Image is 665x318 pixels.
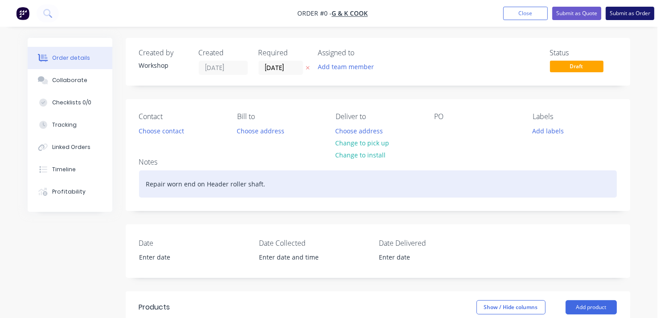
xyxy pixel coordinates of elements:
div: Status [550,49,617,57]
div: Workshop [139,61,188,70]
input: Enter date [133,251,244,264]
div: Notes [139,158,617,166]
button: Tracking [28,114,112,136]
div: Linked Orders [52,143,90,151]
div: Tracking [52,121,77,129]
button: Change to pick up [331,137,394,149]
div: Labels [533,112,617,121]
button: Timeline [28,158,112,181]
div: Collaborate [52,76,87,84]
div: Created [199,49,248,57]
input: Enter date and time [253,251,364,264]
div: Order details [52,54,90,62]
label: Date Collected [259,238,370,248]
div: Checklists 0/0 [52,99,91,107]
button: Show / Hide columns [476,300,546,314]
button: Choose address [331,124,388,136]
button: Add team member [318,61,379,73]
label: Date [139,238,250,248]
button: Profitability [28,181,112,203]
label: Date Delivered [379,238,490,248]
button: Choose contact [134,124,189,136]
button: Choose address [232,124,289,136]
button: Collaborate [28,69,112,91]
input: Enter date [373,251,484,264]
div: Required [259,49,308,57]
img: Factory [16,7,29,20]
span: Order #0 - [297,9,332,18]
span: Draft [550,61,603,72]
button: Submit as Order [606,7,654,20]
div: Bill to [237,112,321,121]
button: Checklists 0/0 [28,91,112,114]
div: Timeline [52,165,76,173]
button: Add product [566,300,617,314]
div: PO [434,112,518,121]
div: Assigned to [318,49,407,57]
button: Add team member [313,61,378,73]
button: Order details [28,47,112,69]
div: Deliver to [336,112,420,121]
div: Profitability [52,188,86,196]
button: Linked Orders [28,136,112,158]
a: G & K Cook [332,9,368,18]
div: Repair worn end on Header roller shaft. [139,170,617,198]
div: Products [139,302,170,313]
button: Close [503,7,548,20]
button: Change to install [331,149,390,161]
div: Contact [139,112,223,121]
div: Created by [139,49,188,57]
button: Add labels [528,124,569,136]
button: Submit as Quote [552,7,601,20]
